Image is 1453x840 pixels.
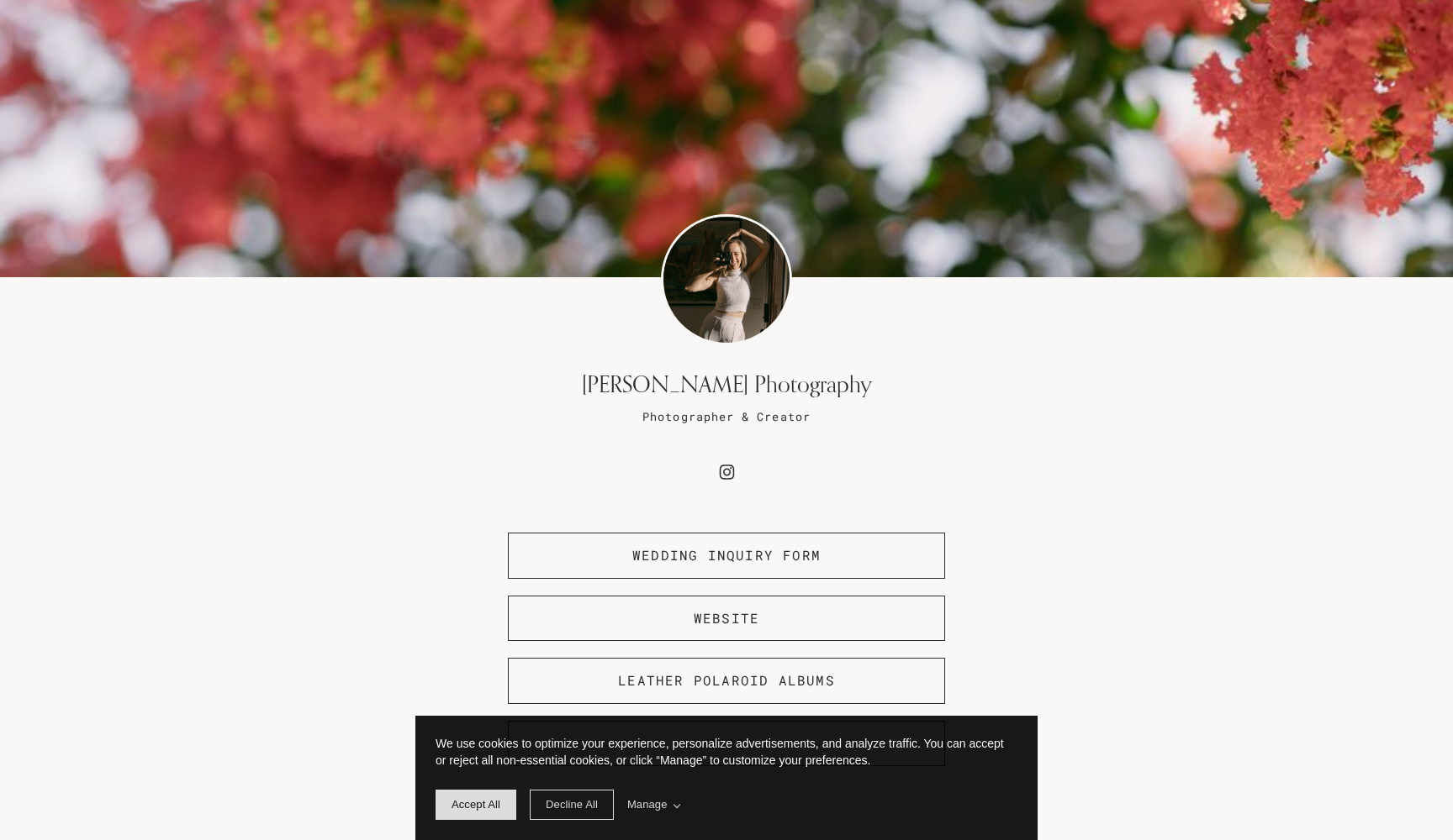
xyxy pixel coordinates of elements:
a: Website [508,596,945,642]
span: deny cookie message [530,790,614,820]
span: Website [694,609,759,627]
span: allow cookie message [436,790,516,820]
h3: [PERSON_NAME] Photography [415,370,1038,399]
span: Accept All [452,798,500,811]
span: Manage [627,796,680,813]
h6: Photographer & Creator [415,407,1038,427]
a: Leather Polaroid Albums [508,658,945,704]
a: Wedding Inquiry Form [508,533,945,579]
span: Leather Polaroid Albums [618,671,835,689]
div: cookieconsent [415,716,1038,840]
span: We use cookies to optimize your experience, personalize advertisements, and analyze traffic. You ... [436,737,1004,767]
span: Wedding Inquiry Form [632,546,821,564]
span: Decline All [546,798,598,811]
